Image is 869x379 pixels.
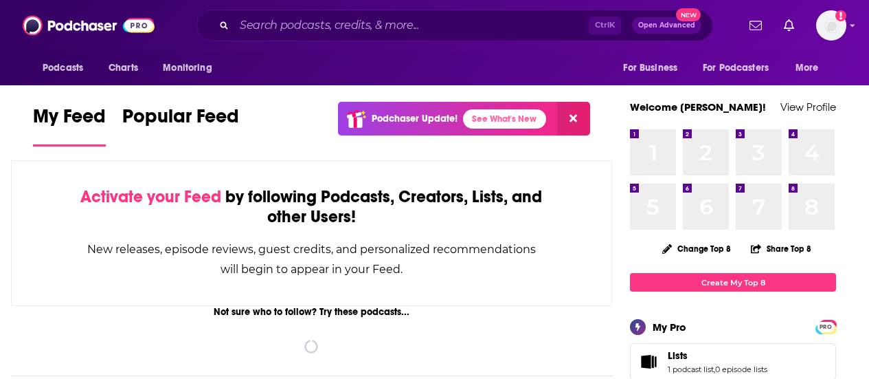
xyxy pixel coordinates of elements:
[795,58,819,78] span: More
[234,14,589,36] input: Search podcasts, credits, & more...
[196,10,713,41] div: Search podcasts, credits, & more...
[780,100,836,113] a: View Profile
[714,365,715,374] span: ,
[668,365,714,374] a: 1 podcast list
[23,12,155,39] img: Podchaser - Follow, Share and Rate Podcasts
[100,55,146,81] a: Charts
[43,58,83,78] span: Podcasts
[623,58,677,78] span: For Business
[817,322,834,332] span: PRO
[638,22,695,29] span: Open Advanced
[816,10,846,41] img: User Profile
[463,109,546,129] a: See What's New
[109,58,138,78] span: Charts
[654,240,739,257] button: Change Top 8
[630,273,836,292] a: Create My Top 8
[630,100,766,113] a: Welcome [PERSON_NAME]!
[33,105,106,147] a: My Feed
[703,58,769,78] span: For Podcasters
[122,105,239,147] a: Popular Feed
[694,55,789,81] button: open menu
[668,349,688,362] span: Lists
[153,55,229,81] button: open menu
[744,14,767,37] a: Show notifications dropdown
[715,365,767,374] a: 0 episode lists
[80,186,221,207] span: Activate your Feed
[80,187,543,227] div: by following Podcasts, Creators, Lists, and other Users!
[163,58,212,78] span: Monitoring
[632,17,701,34] button: Open AdvancedNew
[778,14,800,37] a: Show notifications dropdown
[11,306,612,318] div: Not sure who to follow? Try these podcasts...
[33,105,106,136] span: My Feed
[835,10,846,21] svg: Add a profile image
[80,239,543,279] div: New releases, episode reviews, guest credits, and personalized recommendations will begin to appe...
[372,113,458,124] p: Podchaser Update!
[653,321,686,334] div: My Pro
[122,105,239,136] span: Popular Feed
[668,349,767,362] a: Lists
[786,55,836,81] button: open menu
[33,55,101,81] button: open menu
[816,10,846,41] button: Show profile menu
[750,235,812,262] button: Share Top 8
[635,352,662,371] a: Lists
[676,8,701,21] span: New
[613,55,695,81] button: open menu
[589,17,621,34] span: Ctrl K
[816,10,846,41] span: Logged in as mdekoning
[817,321,834,332] a: PRO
